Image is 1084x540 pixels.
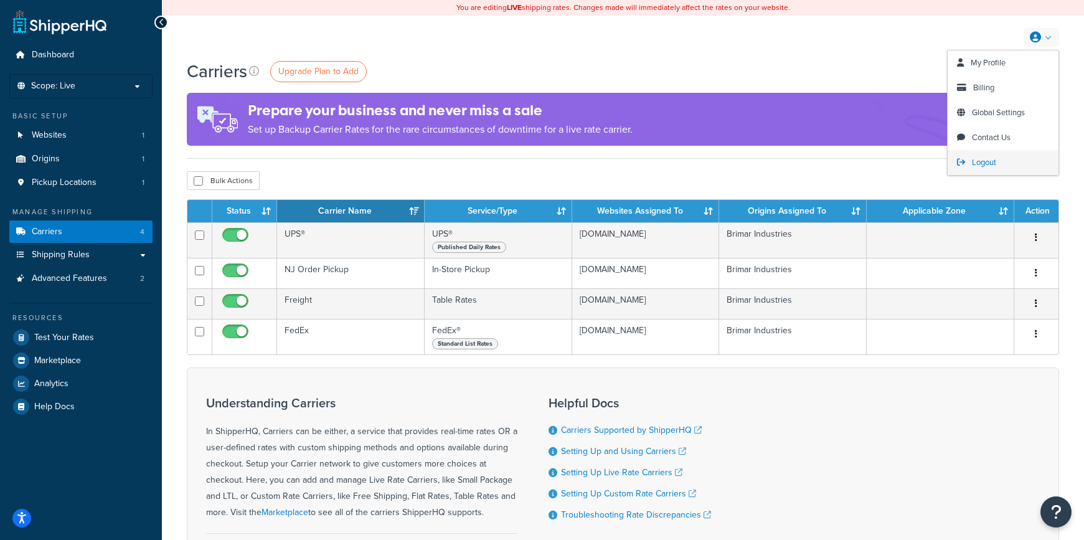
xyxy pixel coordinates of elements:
button: Open Resource Center [1040,496,1072,528]
td: UPS® [277,222,425,258]
a: Billing [948,75,1058,100]
span: Global Settings [972,107,1025,118]
h3: Helpful Docs [549,396,711,410]
td: FedEx® [425,319,572,354]
a: Logout [948,150,1058,175]
a: Setting Up and Using Carriers [561,445,686,458]
td: [DOMAIN_NAME] [572,222,720,258]
a: Origins 1 [9,148,153,171]
span: Carriers [32,227,62,237]
span: 1 [142,130,144,141]
a: Carriers Supported by ShipperHQ [561,424,702,437]
td: [DOMAIN_NAME] [572,319,720,354]
a: Carriers 4 [9,220,153,244]
td: UPS® [425,222,572,258]
td: [DOMAIN_NAME] [572,258,720,288]
td: Brimar Industries [719,258,867,288]
a: ShipperHQ Home [13,9,106,34]
span: 4 [140,227,144,237]
b: LIVE [507,2,522,13]
a: Setting Up Custom Rate Carriers [561,487,696,500]
span: My Profile [971,57,1006,69]
li: Carriers [9,220,153,244]
a: Analytics [9,372,153,395]
img: ad-rules-rateshop-fe6ec290ccb7230408bd80ed9643f0289d75e0ffd9eb532fc0e269fcd187b520.png [187,93,248,146]
span: 1 [142,178,144,188]
div: Basic Setup [9,111,153,121]
span: Dashboard [32,50,74,60]
a: Test Your Rates [9,326,153,349]
th: Websites Assigned To: activate to sort column ascending [572,200,720,222]
h3: Understanding Carriers [206,396,517,410]
div: Resources [9,313,153,323]
td: NJ Order Pickup [277,258,425,288]
th: Service/Type: activate to sort column ascending [425,200,572,222]
th: Carrier Name: activate to sort column ascending [277,200,425,222]
td: Brimar Industries [719,319,867,354]
span: Scope: Live [31,81,75,92]
span: Websites [32,130,67,141]
p: Set up Backup Carrier Rates for the rare circumstances of downtime for a live rate carrier. [248,121,633,138]
span: Upgrade Plan to Add [278,65,359,78]
td: Table Rates [425,288,572,319]
span: Help Docs [34,402,75,412]
span: Advanced Features [32,273,107,284]
li: Websites [9,124,153,147]
th: Origins Assigned To: activate to sort column ascending [719,200,867,222]
span: Shipping Rules [32,250,90,260]
span: Origins [32,154,60,164]
span: Standard List Rates [432,338,498,349]
h4: Prepare your business and never miss a sale [248,100,633,121]
td: Brimar Industries [719,288,867,319]
span: Published Daily Rates [432,242,506,253]
a: Setting Up Live Rate Carriers [561,466,682,479]
a: My Profile [948,50,1058,75]
li: Origins [9,148,153,171]
li: Advanced Features [9,267,153,290]
span: 1 [142,154,144,164]
h1: Carriers [187,59,247,83]
span: Marketplace [34,356,81,366]
td: In-Store Pickup [425,258,572,288]
a: Troubleshooting Rate Discrepancies [561,508,711,521]
td: Brimar Industries [719,222,867,258]
th: Action [1014,200,1058,222]
a: Global Settings [948,100,1058,125]
a: Shipping Rules [9,244,153,267]
div: In ShipperHQ, Carriers can be either, a service that provides real-time rates OR a user-defined r... [206,396,517,521]
th: Status: activate to sort column ascending [212,200,278,222]
a: Pickup Locations 1 [9,171,153,194]
a: Marketplace [9,349,153,372]
a: Advanced Features 2 [9,267,153,290]
td: [DOMAIN_NAME] [572,288,720,319]
a: Dashboard [9,44,153,67]
span: Test Your Rates [34,333,94,343]
li: Pickup Locations [9,171,153,194]
span: 2 [140,273,144,284]
span: Contact Us [972,131,1011,143]
span: Analytics [34,379,68,389]
div: Manage Shipping [9,207,153,217]
a: Websites 1 [9,124,153,147]
span: Pickup Locations [32,178,97,188]
a: Upgrade Plan to Add [270,61,367,82]
button: Bulk Actions [187,171,260,190]
a: Help Docs [9,396,153,418]
a: Marketplace [262,506,308,519]
span: Billing [973,82,994,93]
a: Contact Us [948,125,1058,150]
td: FedEx [277,319,425,354]
span: Logout [972,156,996,168]
th: Applicable Zone: activate to sort column ascending [867,200,1014,222]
